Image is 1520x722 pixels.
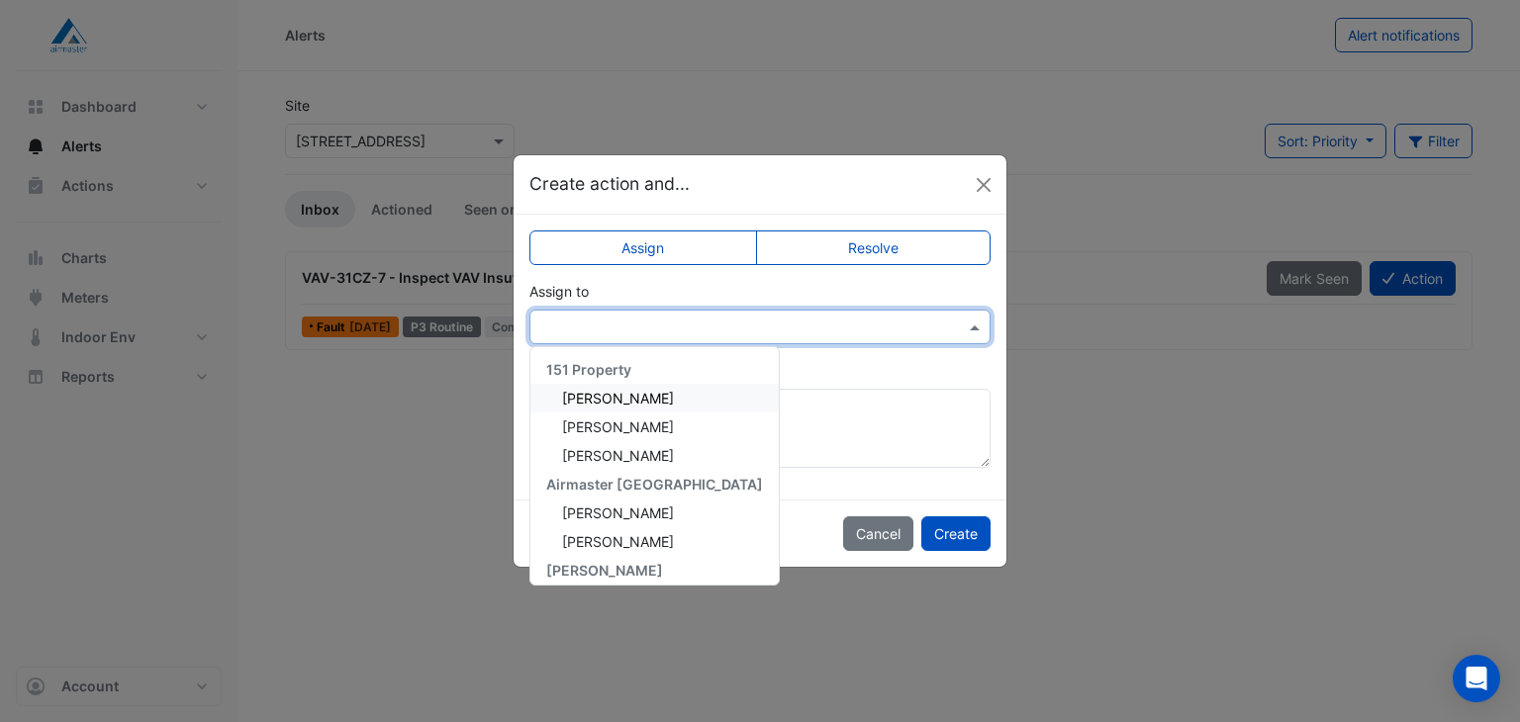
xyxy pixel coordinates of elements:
[562,504,674,521] span: [PERSON_NAME]
[562,418,674,435] span: [PERSON_NAME]
[562,447,674,464] span: [PERSON_NAME]
[530,347,779,585] div: Options List
[546,562,663,579] span: [PERSON_NAME]
[529,230,757,265] label: Assign
[562,533,674,550] span: [PERSON_NAME]
[969,170,998,200] button: Close
[562,390,674,406] span: [PERSON_NAME]
[921,516,991,551] button: Create
[1453,655,1500,702] div: Open Intercom Messenger
[546,361,631,378] span: 151 Property
[546,476,763,493] span: Airmaster [GEOGRAPHIC_DATA]
[529,171,690,197] h5: Create action and...
[529,281,589,302] label: Assign to
[843,516,913,551] button: Cancel
[756,230,992,265] label: Resolve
